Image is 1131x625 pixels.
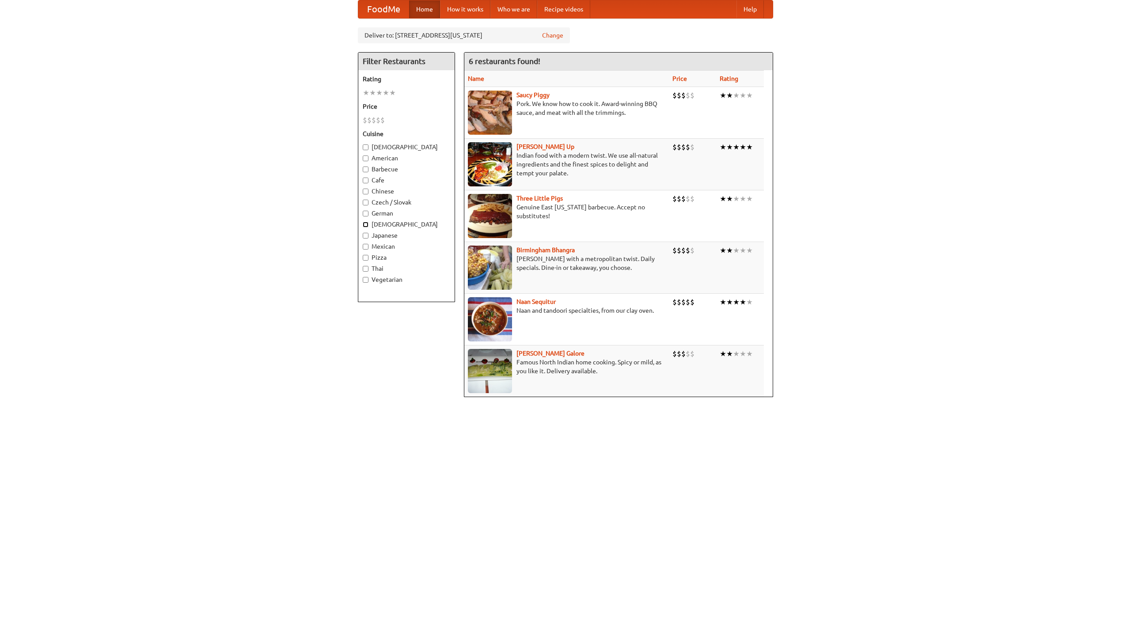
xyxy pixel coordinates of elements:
[409,0,440,18] a: Home
[672,246,677,255] li: $
[516,91,550,98] a: Saucy Piggy
[686,246,690,255] li: $
[686,91,690,100] li: $
[681,246,686,255] li: $
[672,297,677,307] li: $
[677,297,681,307] li: $
[363,211,368,216] input: German
[376,88,383,98] li: ★
[686,349,690,359] li: $
[677,194,681,204] li: $
[363,200,368,205] input: Czech / Slovak
[468,142,512,186] img: curryup.jpg
[363,129,450,138] h5: Cuisine
[468,246,512,290] img: bhangra.jpg
[383,88,389,98] li: ★
[372,115,376,125] li: $
[380,115,385,125] li: $
[726,297,733,307] li: ★
[468,297,512,341] img: naansequitur.jpg
[363,187,450,196] label: Chinese
[363,189,368,194] input: Chinese
[733,297,740,307] li: ★
[746,91,753,100] li: ★
[686,142,690,152] li: $
[690,142,695,152] li: $
[733,349,740,359] li: ★
[516,195,563,202] a: Three Little Pigs
[740,194,746,204] li: ★
[690,194,695,204] li: $
[363,233,368,239] input: Japanese
[363,102,450,111] h5: Price
[672,194,677,204] li: $
[672,91,677,100] li: $
[363,222,368,227] input: [DEMOGRAPHIC_DATA]
[468,203,665,220] p: Genuine East [US_STATE] barbecue. Accept no substitutes!
[358,53,455,70] h4: Filter Restaurants
[363,277,368,283] input: Vegetarian
[746,194,753,204] li: ★
[726,142,733,152] li: ★
[516,143,574,150] a: [PERSON_NAME] Up
[363,231,450,240] label: Japanese
[677,349,681,359] li: $
[363,154,450,163] label: American
[720,349,726,359] li: ★
[720,194,726,204] li: ★
[468,151,665,178] p: Indian food with a modern twist. We use all-natural ingredients and the finest spices to delight ...
[363,220,450,229] label: [DEMOGRAPHIC_DATA]
[690,297,695,307] li: $
[740,91,746,100] li: ★
[358,0,409,18] a: FoodMe
[672,349,677,359] li: $
[363,178,368,183] input: Cafe
[516,350,584,357] a: [PERSON_NAME] Galore
[363,255,368,261] input: Pizza
[537,0,590,18] a: Recipe videos
[746,142,753,152] li: ★
[468,358,665,375] p: Famous North Indian home cooking. Spicy or mild, as you like it. Delivery available.
[740,349,746,359] li: ★
[681,349,686,359] li: $
[681,297,686,307] li: $
[686,297,690,307] li: $
[720,246,726,255] li: ★
[726,91,733,100] li: ★
[516,298,556,305] a: Naan Sequitur
[468,349,512,393] img: currygalore.jpg
[733,91,740,100] li: ★
[367,115,372,125] li: $
[726,194,733,204] li: ★
[363,244,368,250] input: Mexican
[690,91,695,100] li: $
[542,31,563,40] a: Change
[490,0,537,18] a: Who we are
[690,246,695,255] li: $
[672,75,687,82] a: Price
[363,198,450,207] label: Czech / Slovak
[468,99,665,117] p: Pork. We know how to cook it. Award-winning BBQ sauce, and meat with all the trimmings.
[468,306,665,315] p: Naan and tandoori specialties, from our clay oven.
[686,194,690,204] li: $
[468,75,484,82] a: Name
[376,115,380,125] li: $
[726,349,733,359] li: ★
[363,275,450,284] label: Vegetarian
[516,246,575,254] a: Birmingham Bhangra
[677,91,681,100] li: $
[681,91,686,100] li: $
[746,297,753,307] li: ★
[389,88,396,98] li: ★
[690,349,695,359] li: $
[363,144,368,150] input: [DEMOGRAPHIC_DATA]
[681,194,686,204] li: $
[363,209,450,218] label: German
[363,176,450,185] label: Cafe
[733,142,740,152] li: ★
[363,155,368,161] input: American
